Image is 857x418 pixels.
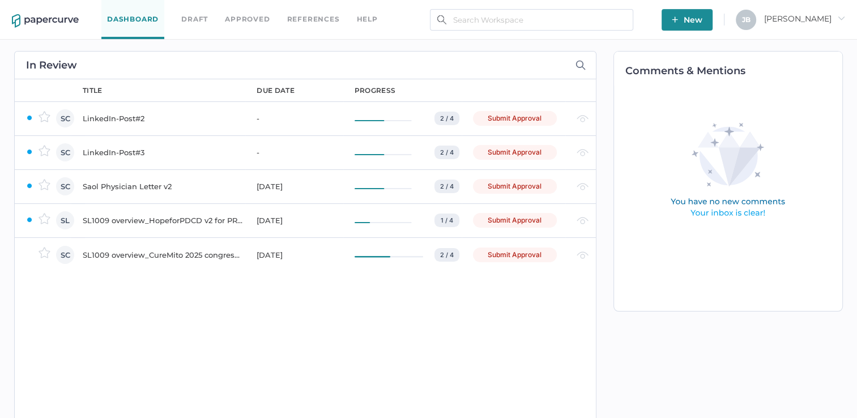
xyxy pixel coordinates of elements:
div: title [83,86,103,96]
img: ZaPP2z7XVwAAAABJRU5ErkJggg== [26,148,33,155]
h2: Comments & Mentions [625,66,842,76]
img: ZaPP2z7XVwAAAABJRU5ErkJggg== [26,182,33,189]
img: ZaPP2z7XVwAAAABJRU5ErkJggg== [26,114,33,121]
img: eye-light-gray.b6d092a5.svg [577,251,589,259]
div: Saol Physician Letter v2 [83,180,243,193]
img: eye-light-gray.b6d092a5.svg [577,149,589,156]
div: SC [56,177,74,195]
img: papercurve-logo-colour.7244d18c.svg [12,14,79,28]
span: J B [742,15,751,24]
i: arrow_right [837,14,845,22]
img: star-inactive.70f2008a.svg [39,179,50,190]
img: eye-light-gray.b6d092a5.svg [577,183,589,190]
button: New [662,9,713,31]
img: star-inactive.70f2008a.svg [39,111,50,122]
span: New [672,9,702,31]
div: 2 / 4 [434,146,459,159]
div: Submit Approval [473,111,557,126]
div: progress [355,86,395,96]
h2: In Review [26,60,77,70]
div: SC [56,143,74,161]
img: search-icon-expand.c6106642.svg [575,60,586,70]
div: 2 / 4 [434,112,459,125]
div: Submit Approval [473,179,557,194]
div: [DATE] [257,248,340,262]
div: [DATE] [257,180,340,193]
td: - [245,135,343,169]
a: References [287,13,340,25]
div: Submit Approval [473,145,557,160]
a: Approved [225,13,270,25]
img: eye-light-gray.b6d092a5.svg [577,217,589,224]
div: 1 / 4 [434,214,459,227]
div: LinkedIn-Post#2 [83,112,243,125]
img: ZaPP2z7XVwAAAABJRU5ErkJggg== [26,216,33,223]
div: 2 / 4 [434,180,459,193]
input: Search Workspace [430,9,633,31]
div: due date [257,86,294,96]
div: SL1009 overview_HopeforPDCD v2 for PRC [DATE] [83,214,243,227]
img: eye-light-gray.b6d092a5.svg [577,115,589,122]
div: 2 / 4 [434,248,459,262]
div: SL [56,211,74,229]
div: SC [56,109,74,127]
div: LinkedIn-Post#3 [83,146,243,159]
div: Submit Approval [473,248,557,262]
div: Submit Approval [473,213,557,228]
td: - [245,101,343,135]
img: star-inactive.70f2008a.svg [39,247,50,258]
img: comments-empty-state.0193fcf7.svg [646,114,809,228]
div: [DATE] [257,214,340,227]
img: search.bf03fe8b.svg [437,15,446,24]
img: star-inactive.70f2008a.svg [39,145,50,156]
img: plus-white.e19ec114.svg [672,16,678,23]
div: help [357,13,378,25]
div: SC [56,246,74,264]
a: Draft [181,13,208,25]
div: SL1009 overview_CureMito 2025 congress_for PRC [83,248,243,262]
img: star-inactive.70f2008a.svg [39,213,50,224]
span: [PERSON_NAME] [764,14,845,24]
